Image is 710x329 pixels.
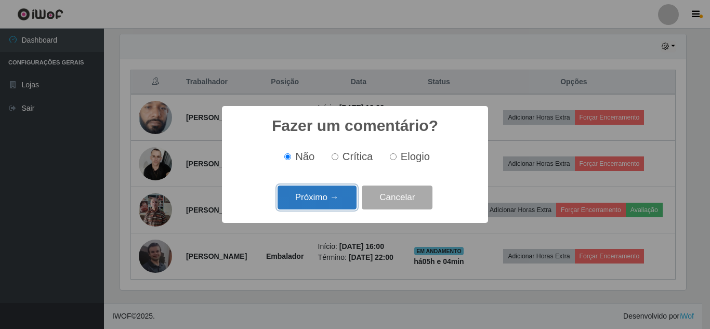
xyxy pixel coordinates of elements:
button: Cancelar [362,186,432,210]
button: Próximo → [278,186,357,210]
input: Não [284,153,291,160]
h2: Fazer um comentário? [272,116,438,135]
span: Elogio [401,151,430,162]
input: Crítica [332,153,338,160]
input: Elogio [390,153,397,160]
span: Não [295,151,314,162]
span: Crítica [343,151,373,162]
